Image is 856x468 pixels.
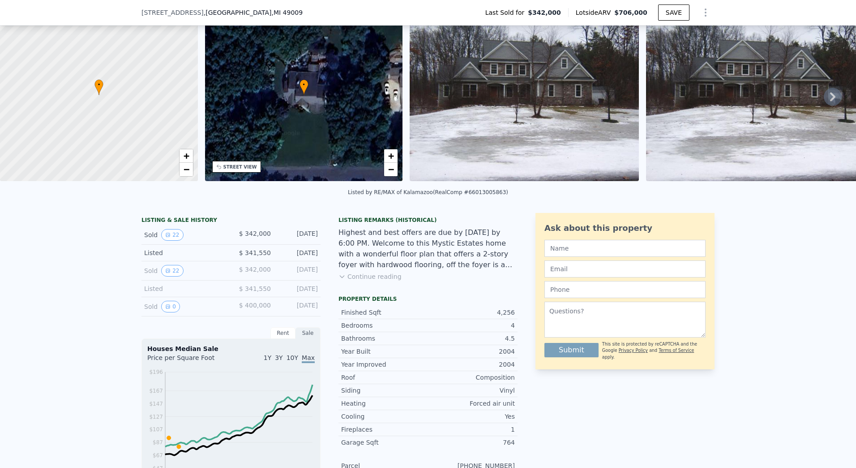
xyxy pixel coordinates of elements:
[161,229,183,241] button: View historical data
[348,189,508,195] div: Listed by RE/MAX of Kalamazoo (RealComp #66013005863)
[544,343,599,357] button: Submit
[239,266,271,273] span: $ 342,000
[341,412,428,421] div: Cooling
[428,425,515,434] div: 1
[485,8,528,17] span: Last Sold for
[428,438,515,447] div: 764
[141,8,204,17] span: [STREET_ADDRESS]
[384,149,398,163] a: Zoom in
[341,308,428,317] div: Finished Sqft
[338,227,518,270] div: Highest and best offers are due by [DATE] by 6:00 PM. Welcome to this Mystic Estates home with a ...
[300,81,308,89] span: •
[659,348,694,353] a: Terms of Service
[528,8,561,17] span: $342,000
[278,301,318,312] div: [DATE]
[223,164,257,170] div: STREET VIEW
[576,8,614,17] span: Lotside ARV
[384,163,398,176] a: Zoom out
[388,164,394,175] span: −
[428,321,515,330] div: 4
[428,334,515,343] div: 4.5
[300,79,308,95] div: •
[341,399,428,408] div: Heating
[180,149,193,163] a: Zoom in
[410,9,639,181] img: Sale: 140238041 Parcel: 56517639
[180,163,193,176] a: Zoom out
[149,401,163,407] tspan: $147
[153,439,163,446] tspan: $87
[341,321,428,330] div: Bedrooms
[341,386,428,395] div: Siding
[338,217,518,224] div: Listing Remarks (Historical)
[302,354,315,363] span: Max
[602,341,706,360] div: This site is protected by reCAPTCHA and the Google and apply.
[141,217,321,225] div: LISTING & SALE HISTORY
[149,369,163,375] tspan: $196
[94,79,103,95] div: •
[239,302,271,309] span: $ 400,000
[183,150,189,161] span: +
[275,354,282,361] span: 3Y
[544,222,706,234] div: Ask about this property
[94,81,103,89] span: •
[338,295,518,303] div: Property details
[428,347,515,356] div: 2004
[341,334,428,343] div: Bathrooms
[341,347,428,356] div: Year Built
[544,281,706,298] input: Phone
[278,248,318,257] div: [DATE]
[428,412,515,421] div: Yes
[697,4,715,22] button: Show Options
[144,265,224,277] div: Sold
[544,260,706,277] input: Email
[204,8,303,17] span: , [GEOGRAPHIC_DATA]
[341,425,428,434] div: Fireplaces
[271,9,303,16] span: , MI 49009
[341,438,428,447] div: Garage Sqft
[544,240,706,257] input: Name
[149,388,163,394] tspan: $167
[264,354,271,361] span: 1Y
[147,353,231,368] div: Price per Square Foot
[149,414,163,420] tspan: $127
[144,301,224,312] div: Sold
[341,373,428,382] div: Roof
[239,230,271,237] span: $ 342,000
[388,150,394,161] span: +
[428,386,515,395] div: Vinyl
[161,301,180,312] button: View historical data
[287,354,298,361] span: 10Y
[153,452,163,459] tspan: $67
[239,285,271,292] span: $ 341,550
[278,265,318,277] div: [DATE]
[619,348,648,353] a: Privacy Policy
[147,344,315,353] div: Houses Median Sale
[270,327,295,339] div: Rent
[614,9,647,16] span: $706,000
[278,284,318,293] div: [DATE]
[183,164,189,175] span: −
[239,249,271,256] span: $ 341,550
[658,4,689,21] button: SAVE
[428,399,515,408] div: Forced air unit
[161,265,183,277] button: View historical data
[149,426,163,433] tspan: $107
[144,248,224,257] div: Listed
[338,272,402,281] button: Continue reading
[278,229,318,241] div: [DATE]
[428,308,515,317] div: 4,256
[144,284,224,293] div: Listed
[144,229,224,241] div: Sold
[428,373,515,382] div: Composition
[428,360,515,369] div: 2004
[295,327,321,339] div: Sale
[341,360,428,369] div: Year Improved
